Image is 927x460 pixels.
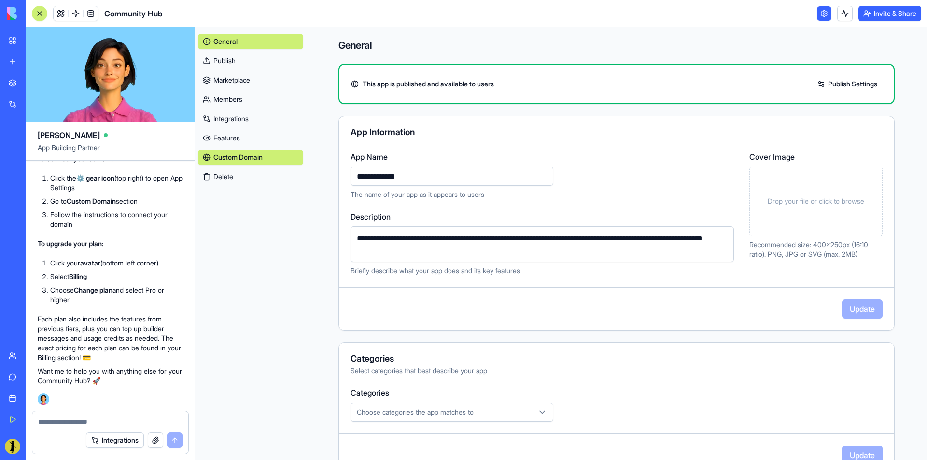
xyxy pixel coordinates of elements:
[351,266,738,276] p: Briefly describe what your app does and its key features
[50,285,183,305] li: Choose and select Pro or higher
[351,128,883,137] div: App Information
[38,143,183,160] span: App Building Partner
[50,258,183,268] li: Click your (bottom left corner)
[351,211,738,223] label: Description
[198,92,303,107] a: Members
[198,34,303,49] a: General
[338,39,895,52] h4: General
[38,393,49,405] img: Ella_00000_wcx2te.png
[198,150,303,165] a: Custom Domain
[198,53,303,69] a: Publish
[50,210,183,229] li: Follow the instructions to connect your domain
[5,439,20,454] img: ACg8ocK-QvJ7dKb01E21V-7521SALNO8P3QCy0GX_4BruWZv2-ePDmQ3=s96-c
[749,151,883,163] label: Cover Image
[50,272,183,281] li: Select
[104,8,163,19] span: Community Hub
[38,366,183,386] p: Want me to help you with anything else for your Community Hub? 🚀
[50,173,183,193] li: Click the (top right) to open App Settings
[768,196,864,206] span: Drop your file or click to browse
[363,79,494,89] span: This app is published and available to users
[858,6,921,21] button: Invite & Share
[813,76,882,92] a: Publish Settings
[749,167,883,236] div: Drop your file or click to browse
[38,239,104,248] strong: To upgrade your plan:
[357,407,474,417] span: Choose categories the app matches to
[80,259,100,267] strong: avatar
[86,432,144,448] button: Integrations
[351,190,738,199] p: The name of your app as it appears to users
[198,130,303,146] a: Features
[69,272,87,280] strong: Billing
[351,366,883,376] div: Select categories that best describe your app
[74,286,112,294] strong: Change plan
[50,196,183,206] li: Go to section
[351,151,738,163] label: App Name
[351,354,883,363] div: Categories
[749,240,883,259] p: Recommended size: 400x250px (16:10 ratio). PNG, JPG or SVG (max. 2MB)
[198,169,303,184] button: Delete
[38,129,100,141] span: [PERSON_NAME]
[351,387,883,399] label: Categories
[38,314,183,362] p: Each plan also includes the features from previous tiers, plus you can top up builder messages an...
[7,7,67,20] img: logo
[351,403,553,422] button: Choose categories the app matches to
[198,111,303,126] a: Integrations
[67,197,116,205] strong: Custom Domain
[76,174,114,182] strong: ⚙️ gear icon
[198,72,303,88] a: Marketplace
